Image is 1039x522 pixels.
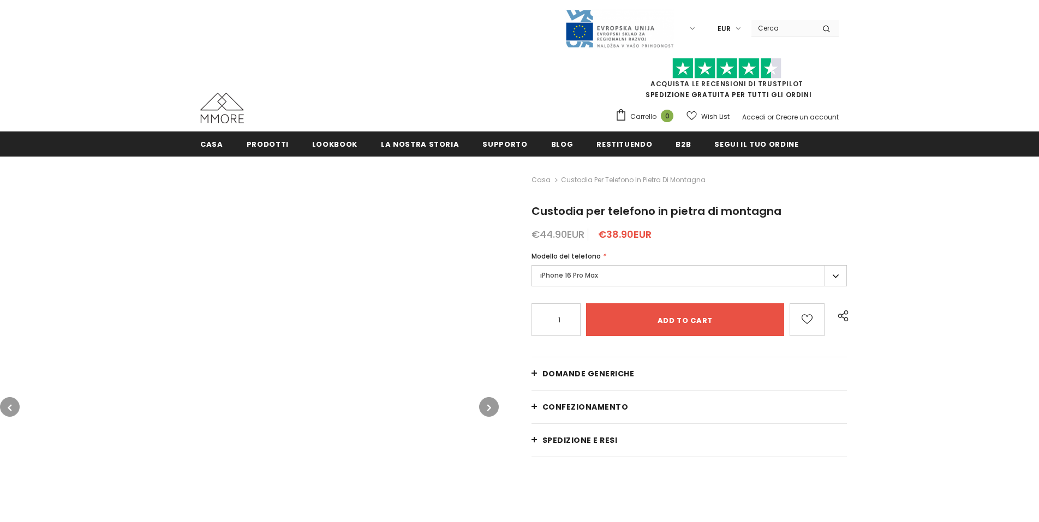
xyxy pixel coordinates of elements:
span: €44.90EUR [532,227,584,241]
a: Acquista le recensioni di TrustPilot [650,79,803,88]
span: supporto [482,139,527,149]
span: Wish List [701,111,730,122]
a: B2B [676,131,691,156]
a: Javni Razpis [565,23,674,33]
a: Prodotti [247,131,289,156]
span: or [767,112,774,122]
span: CONFEZIONAMENTO [542,401,629,412]
span: €38.90EUR [598,227,652,241]
a: Casa [532,173,551,187]
a: Wish List [686,107,730,126]
a: Spedizione e resi [532,424,847,457]
span: Segui il tuo ordine [714,139,798,149]
span: Restituendo [596,139,652,149]
span: Domande generiche [542,368,635,379]
span: 0 [661,110,673,122]
a: Blog [551,131,574,156]
span: SPEDIZIONE GRATUITA PER TUTTI GLI ORDINI [615,63,839,99]
img: Javni Razpis [565,9,674,49]
a: Creare un account [775,112,839,122]
a: Domande generiche [532,357,847,390]
a: Accedi [742,112,766,122]
label: iPhone 16 Pro Max [532,265,847,286]
a: supporto [482,131,527,156]
a: Segui il tuo ordine [714,131,798,156]
a: CONFEZIONAMENTO [532,391,847,423]
a: Lookbook [312,131,357,156]
img: Casi MMORE [200,93,244,123]
span: La nostra storia [381,139,459,149]
span: Prodotti [247,139,289,149]
a: Restituendo [596,131,652,156]
img: Fidati di Pilot Stars [672,58,781,79]
span: B2B [676,139,691,149]
a: La nostra storia [381,131,459,156]
input: Search Site [751,20,814,36]
span: Lookbook [312,139,357,149]
span: Blog [551,139,574,149]
span: Spedizione e resi [542,435,618,446]
span: Custodia per telefono in pietra di montagna [532,203,781,219]
span: Carrello [630,111,656,122]
a: Casa [200,131,223,156]
span: Casa [200,139,223,149]
span: Modello del telefono [532,251,601,261]
a: Carrello 0 [615,109,679,125]
span: Custodia per telefono in pietra di montagna [561,173,706,187]
span: EUR [718,23,731,34]
input: Add to cart [586,303,784,336]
